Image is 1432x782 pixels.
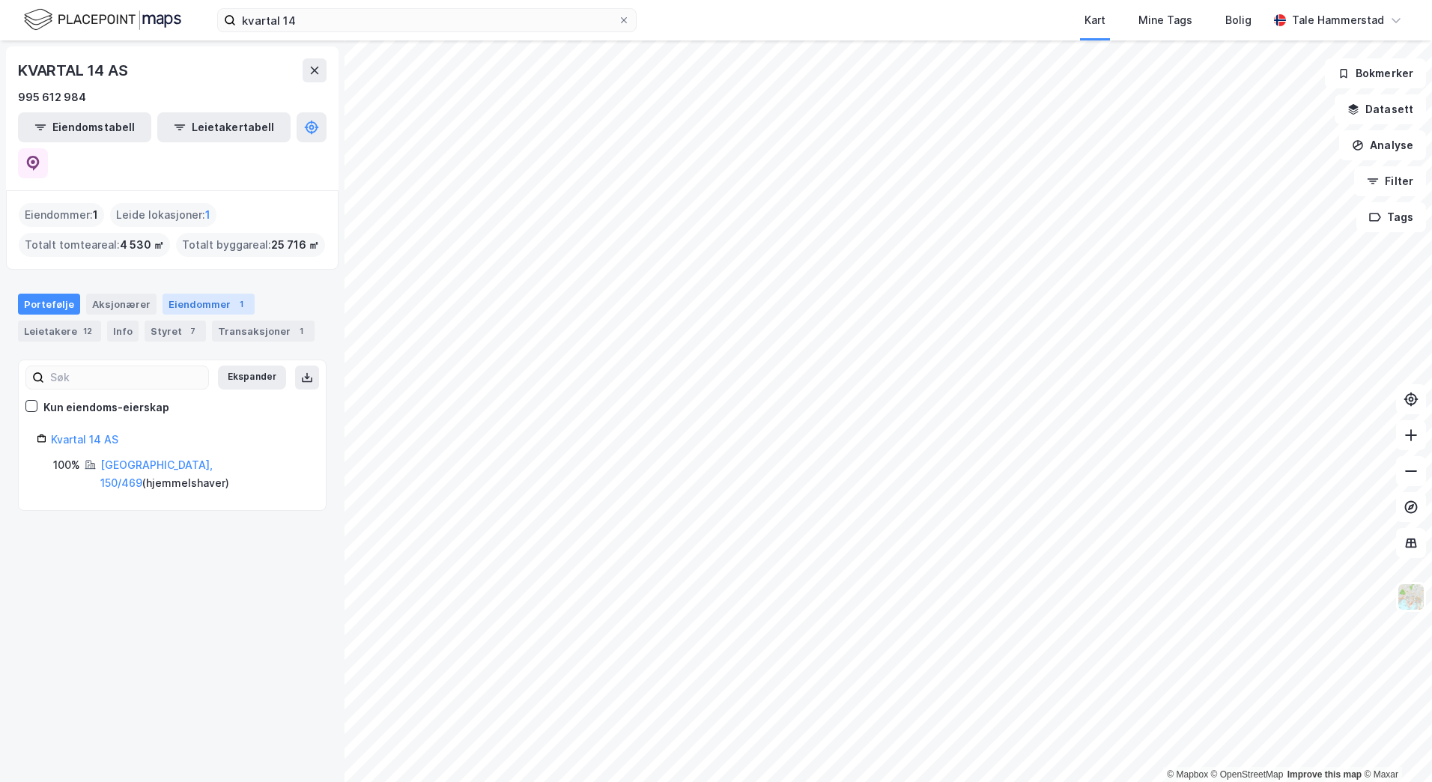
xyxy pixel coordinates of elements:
button: Datasett [1335,94,1426,124]
div: 100% [53,456,80,474]
div: Eiendommer : [19,203,104,227]
a: Improve this map [1287,769,1362,780]
button: Eiendomstabell [18,112,151,142]
div: Bolig [1225,11,1252,29]
button: Tags [1356,202,1426,232]
button: Analyse [1339,130,1426,160]
button: Ekspander [218,366,286,390]
div: Aksjonærer [86,294,157,315]
div: Info [107,321,139,342]
iframe: Chat Widget [1357,710,1432,782]
span: 1 [205,206,210,224]
input: Søk [44,366,208,389]
div: Styret [145,321,206,342]
div: 7 [185,324,200,339]
a: Mapbox [1167,769,1208,780]
button: Filter [1354,166,1426,196]
a: OpenStreetMap [1211,769,1284,780]
div: Kun eiendoms-eierskap [43,398,169,416]
div: Leide lokasjoner : [110,203,216,227]
div: Eiendommer [163,294,255,315]
button: Leietakertabell [157,112,291,142]
div: ( hjemmelshaver ) [100,456,308,492]
div: Portefølje [18,294,80,315]
a: Kvartal 14 AS [51,433,118,446]
button: Bokmerker [1325,58,1426,88]
div: Kart [1084,11,1105,29]
div: 995 612 984 [18,88,86,106]
img: logo.f888ab2527a4732fd821a326f86c7f29.svg [24,7,181,33]
div: 1 [294,324,309,339]
span: 25 716 ㎡ [271,236,319,254]
span: 1 [93,206,98,224]
div: 1 [234,297,249,312]
div: Mine Tags [1138,11,1192,29]
div: Transaksjoner [212,321,315,342]
img: Z [1397,583,1425,611]
div: Totalt byggareal : [176,233,325,257]
a: [GEOGRAPHIC_DATA], 150/469 [100,458,213,489]
div: Totalt tomteareal : [19,233,170,257]
div: 12 [80,324,95,339]
div: Leietakere [18,321,101,342]
div: Tale Hammerstad [1292,11,1384,29]
input: Søk på adresse, matrikkel, gårdeiere, leietakere eller personer [236,9,618,31]
span: 4 530 ㎡ [120,236,164,254]
div: KVARTAL 14 AS [18,58,130,82]
div: Kontrollprogram for chat [1357,710,1432,782]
